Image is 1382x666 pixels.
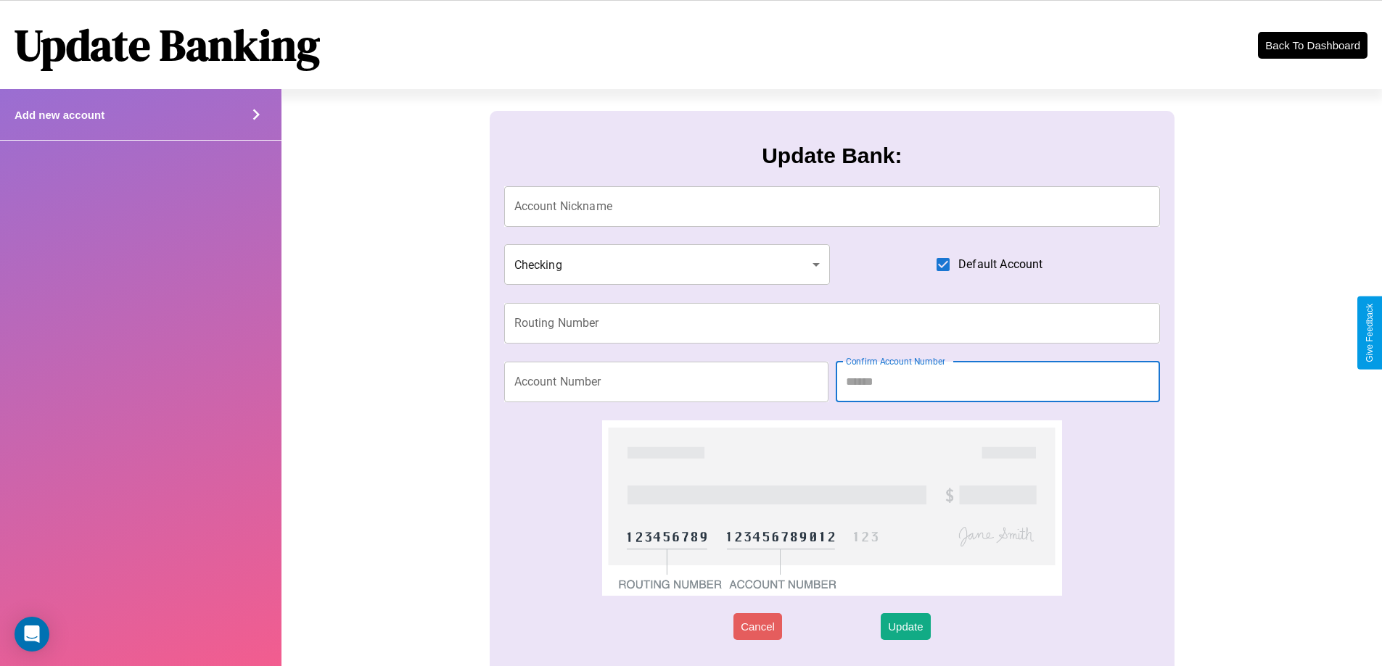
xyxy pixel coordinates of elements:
[15,109,104,121] h4: Add new account
[762,143,902,168] h3: Update Bank:
[881,613,930,640] button: Update
[1365,304,1375,362] div: Give Feedback
[958,256,1042,273] span: Default Account
[846,355,945,367] label: Confirm Account Number
[15,617,49,652] div: Open Intercom Messenger
[733,613,782,640] button: Cancel
[15,15,320,75] h1: Update Banking
[504,244,831,285] div: Checking
[602,420,1061,596] img: check
[1258,32,1367,59] button: Back To Dashboard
